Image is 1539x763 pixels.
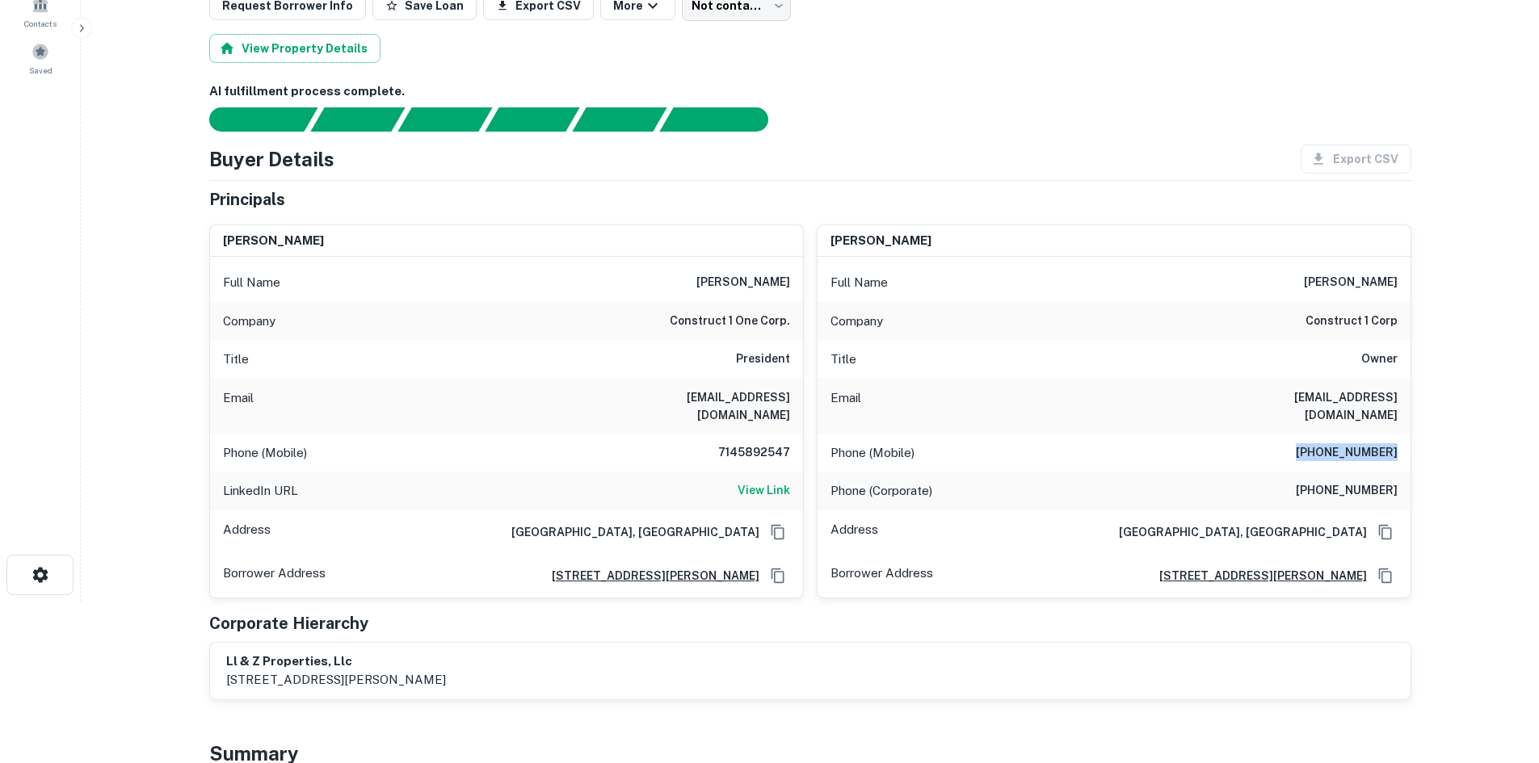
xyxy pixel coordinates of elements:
[670,312,790,331] h6: construct 1 one corp.
[498,523,759,541] h6: [GEOGRAPHIC_DATA], [GEOGRAPHIC_DATA]
[830,520,878,544] p: Address
[223,232,324,250] h6: [PERSON_NAME]
[1106,523,1367,541] h6: [GEOGRAPHIC_DATA], [GEOGRAPHIC_DATA]
[223,520,271,544] p: Address
[1296,443,1398,463] h6: [PHONE_NUMBER]
[223,481,298,501] p: LinkedIn URL
[1373,520,1398,544] button: Copy Address
[29,64,53,77] span: Saved
[1296,481,1398,501] h6: [PHONE_NUMBER]
[223,312,275,331] p: Company
[738,481,790,501] a: View Link
[223,350,249,369] p: Title
[209,34,381,63] button: View Property Details
[830,350,856,369] p: Title
[209,611,368,635] h5: Corporate Hierarchy
[1306,312,1398,331] h6: construct 1 corp
[830,481,932,501] p: Phone (Corporate)
[310,107,405,132] div: Your request is received and processing...
[485,107,579,132] div: Principals found, AI now looking for contact information...
[660,107,788,132] div: AI fulfillment process complete.
[397,107,492,132] div: Documents found, AI parsing details...
[766,520,790,544] button: Copy Address
[223,273,280,292] p: Full Name
[209,145,334,174] h4: Buyer Details
[1304,273,1398,292] h6: [PERSON_NAME]
[830,443,915,463] p: Phone (Mobile)
[766,564,790,588] button: Copy Address
[738,481,790,499] h6: View Link
[1204,388,1398,424] h6: [EMAIL_ADDRESS][DOMAIN_NAME]
[572,107,666,132] div: Principals found, still searching for contact information. This may take time...
[223,388,254,424] p: Email
[223,443,307,463] p: Phone (Mobile)
[596,388,790,424] h6: [EMAIL_ADDRESS][DOMAIN_NAME]
[24,17,57,30] span: Contacts
[209,187,285,212] h5: Principals
[190,107,311,132] div: Sending borrower request to AI...
[1146,567,1367,585] a: [STREET_ADDRESS][PERSON_NAME]
[1361,350,1398,369] h6: Owner
[830,388,861,424] p: Email
[696,273,790,292] h6: [PERSON_NAME]
[5,36,76,80] a: Saved
[1373,564,1398,588] button: Copy Address
[830,232,931,250] h6: [PERSON_NAME]
[226,652,446,671] h6: ll & z properties, llc
[830,273,888,292] p: Full Name
[830,312,883,331] p: Company
[226,670,446,690] p: [STREET_ADDRESS][PERSON_NAME]
[830,564,933,588] p: Borrower Address
[209,82,1411,101] h6: AI fulfillment process complete.
[539,567,759,585] a: [STREET_ADDRESS][PERSON_NAME]
[223,564,326,588] p: Borrower Address
[693,443,790,463] h6: 7145892547
[1458,634,1539,711] iframe: Chat Widget
[736,350,790,369] h6: President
